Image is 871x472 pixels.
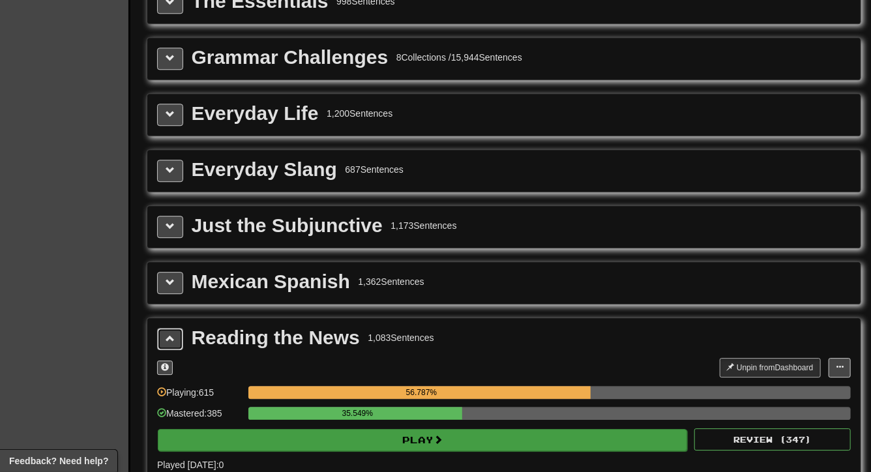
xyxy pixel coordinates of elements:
div: Playing: 615 [157,386,242,407]
div: 35.549% [252,407,462,420]
button: Unpin fromDashboard [720,358,821,377]
div: Mastered: 385 [157,407,242,428]
div: 56.787% [252,386,590,399]
div: Everyday Slang [192,160,337,179]
div: 1,362 Sentences [358,275,424,288]
div: 687 Sentences [345,163,404,176]
div: Mexican Spanish [192,272,350,291]
div: 1,173 Sentences [391,219,456,232]
span: Played [DATE]: 0 [157,460,224,470]
div: 1,083 Sentences [368,331,434,344]
div: Everyday Life [192,104,319,123]
div: Reading the News [192,328,360,347]
div: 1,200 Sentences [327,107,392,120]
div: Just the Subjunctive [192,216,383,235]
button: Play [158,429,687,451]
div: Grammar Challenges [192,48,389,67]
span: Open feedback widget [9,454,108,467]
div: 8 Collections / 15,944 Sentences [396,51,522,64]
button: Review (347) [694,428,851,450]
